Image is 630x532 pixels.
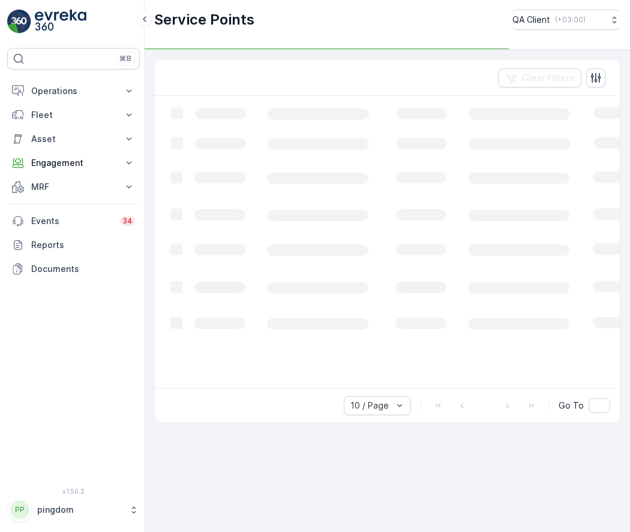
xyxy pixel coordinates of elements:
[154,10,254,29] p: Service Points
[7,257,140,281] a: Documents
[119,54,131,64] p: ⌘B
[7,233,140,257] a: Reports
[31,109,116,121] p: Fleet
[522,72,574,84] p: Clear Filters
[7,79,140,103] button: Operations
[31,85,116,97] p: Operations
[512,10,620,30] button: QA Client(+03:00)
[7,103,140,127] button: Fleet
[31,263,135,275] p: Documents
[37,504,123,516] p: pingdom
[10,500,29,519] div: PP
[7,497,140,522] button: PPpingdom
[122,216,133,226] p: 34
[31,239,135,251] p: Reports
[7,127,140,151] button: Asset
[7,151,140,175] button: Engagement
[31,215,113,227] p: Events
[7,10,31,34] img: logo
[35,10,86,34] img: logo_light-DOdMpM7g.png
[7,175,140,199] button: MRF
[559,400,584,412] span: Go To
[31,181,116,193] p: MRF
[498,68,581,87] button: Clear Filters
[7,488,140,495] span: v 1.50.2
[555,15,586,25] p: ( +03:00 )
[31,157,116,169] p: Engagement
[31,133,116,145] p: Asset
[7,209,140,233] a: Events34
[512,14,550,26] p: QA Client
